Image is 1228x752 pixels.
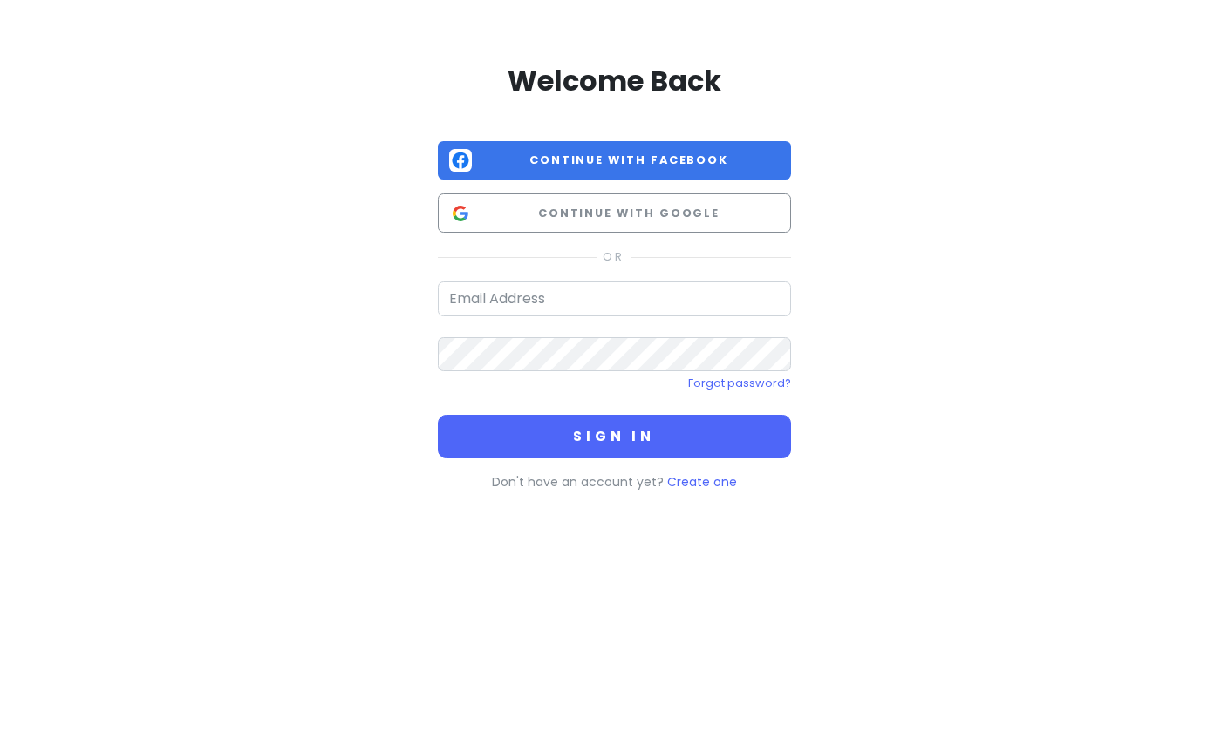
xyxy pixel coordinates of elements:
img: Facebook logo [449,149,472,172]
span: Continue with Facebook [479,152,780,169]
img: Google logo [449,202,472,225]
p: Don't have an account yet? [438,472,791,491]
span: Continue with Google [479,205,780,222]
button: Continue with Google [438,193,791,233]
a: Create one [667,473,737,491]
button: Sign in [438,415,791,458]
button: Continue with Facebook [438,141,791,180]
h2: Welcome Back [438,63,791,99]
a: Forgot password? [688,376,791,390]
input: Email Address [438,281,791,316]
